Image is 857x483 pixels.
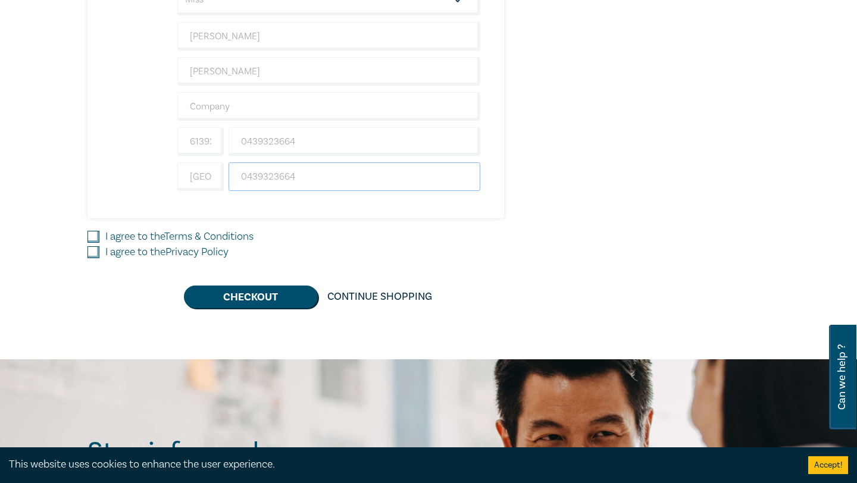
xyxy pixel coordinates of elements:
[836,332,847,422] span: Can we help ?
[164,230,254,243] a: Terms & Conditions
[177,22,480,51] input: First Name*
[177,162,224,191] input: +61
[229,162,480,191] input: Phone
[229,127,480,156] input: Mobile*
[177,127,224,156] input: +61
[105,244,229,260] label: I agree to the
[177,92,480,121] input: Company
[105,229,254,244] label: I agree to the
[318,286,442,308] a: Continue Shopping
[87,437,368,468] h2: Stay informed.
[9,457,790,472] div: This website uses cookies to enhance the user experience.
[808,456,848,474] button: Accept cookies
[177,57,480,86] input: Last Name*
[184,286,318,308] button: Checkout
[165,245,229,259] a: Privacy Policy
